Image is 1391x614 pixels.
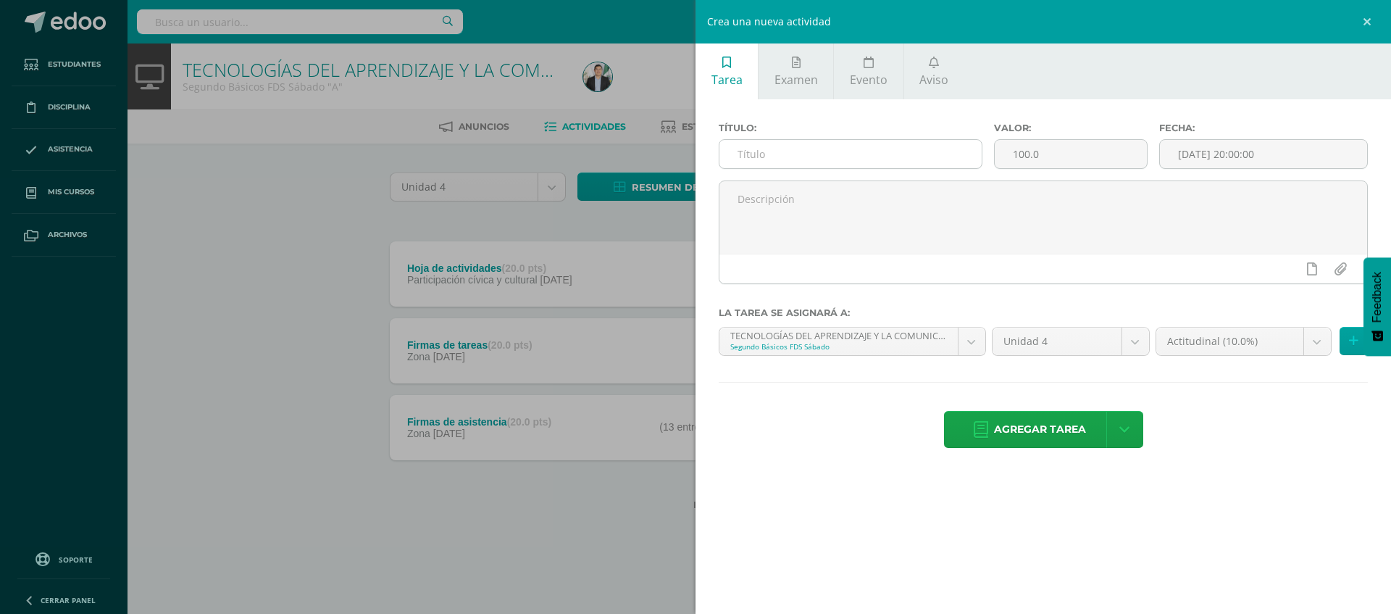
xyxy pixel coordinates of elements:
[730,328,947,341] div: TECNOLOGÍAS DEL APRENDIZAJE Y LA COMUNICACIÓN 'A'
[1167,328,1292,355] span: Actitudinal (10.0%)
[1156,328,1331,355] a: Actitudinal (10.0%)
[1003,328,1111,355] span: Unidad 4
[695,43,758,99] a: Tarea
[719,140,982,168] input: Título
[994,412,1086,447] span: Agregar tarea
[1160,140,1367,168] input: Fecha de entrega
[1371,272,1384,323] span: Feedback
[904,43,964,99] a: Aviso
[994,123,1148,133] label: Valor:
[719,307,1368,318] label: La tarea se asignará a:
[774,72,818,88] span: Examen
[730,341,947,352] div: Segundo Básicos FDS Sábado
[1159,123,1368,133] label: Fecha:
[919,72,948,88] span: Aviso
[995,140,1147,168] input: Puntos máximos
[850,72,887,88] span: Evento
[711,72,743,88] span: Tarea
[719,123,982,133] label: Título:
[719,328,985,355] a: TECNOLOGÍAS DEL APRENDIZAJE Y LA COMUNICACIÓN 'A'Segundo Básicos FDS Sábado
[993,328,1149,355] a: Unidad 4
[834,43,903,99] a: Evento
[759,43,833,99] a: Examen
[1363,257,1391,356] button: Feedback - Mostrar encuesta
